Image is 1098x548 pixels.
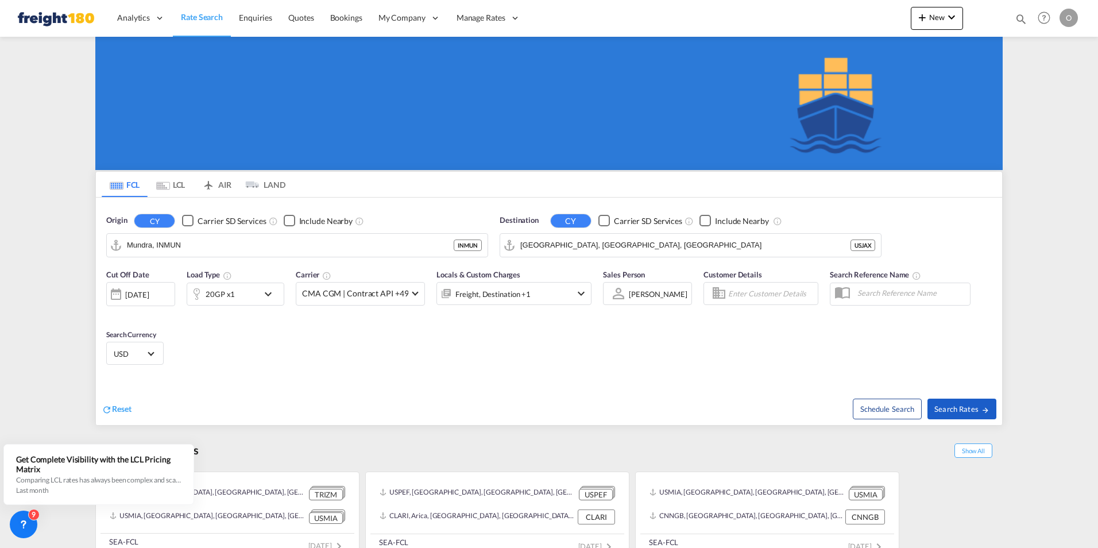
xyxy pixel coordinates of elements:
[378,12,426,24] span: My Company
[911,7,963,30] button: icon-plus 400-fgNewicon-chevron-down
[699,215,769,227] md-checkbox: Checkbox No Ink
[649,537,678,547] div: SEA-FCL
[845,510,885,524] div: CNNGB
[380,486,576,500] div: USPEF, Port Everglades, FL, United States, North America, Americas
[603,270,645,279] span: Sales Person
[95,437,203,463] div: Recent Searches
[302,288,408,299] span: CMA CGM | Contract API +49
[95,37,1003,170] img: freight180-OCEAN.png
[649,510,842,524] div: CNNGB, Ningbo, China, Greater China & Far East Asia, Asia Pacific
[574,287,588,300] md-icon: icon-chevron-down
[194,172,239,197] md-tab-item: AIR
[915,13,958,22] span: New
[1015,13,1027,30] div: icon-magnify
[1034,8,1054,28] span: Help
[113,345,157,362] md-select: Select Currency: $ USDUnited States Dollar
[945,10,958,24] md-icon: icon-chevron-down
[649,486,846,500] div: USMIA, Miami, FL, United States, North America, Americas
[102,172,148,197] md-tab-item: FCL
[322,271,331,280] md-icon: The selected Trucker/Carrierwill be displayed in the rate results If the rates are from another f...
[436,282,591,305] div: Freight Destination Factory Stuffingicon-chevron-down
[934,404,989,414] span: Search Rates
[1034,8,1060,29] div: Help
[110,486,306,500] div: TRIZM, Izmir, Türkiye, South West Asia, Asia Pacific
[187,283,284,306] div: 20GP x1icon-chevron-down
[954,443,992,458] span: Show All
[773,217,782,226] md-icon: Unchecked: Ignores neighbouring ports when fetching rates.Checked : Includes neighbouring ports w...
[1060,9,1078,27] div: O
[109,537,138,547] div: SEA-FCL
[852,284,970,302] input: Search Reference Name
[380,510,575,524] div: CLARI, Arica, Chile, South America, Americas
[436,270,520,279] span: Locals & Custom Charges
[187,270,232,279] span: Load Type
[685,217,694,226] md-icon: Unchecked: Search for CY (Container Yard) services for all selected carriers.Checked : Search for...
[455,286,531,302] div: Freight Destination Factory Stuffing
[728,285,814,302] input: Enter Customer Details
[106,305,115,321] md-datepicker: Select
[330,13,362,22] span: Bookings
[125,290,149,300] div: [DATE]
[239,172,285,197] md-tab-item: LAND
[614,215,682,227] div: Carrier SD Services
[127,237,454,254] input: Search by Port
[288,13,314,22] span: Quotes
[106,215,127,226] span: Origin
[927,399,996,419] button: Search Ratesicon-arrow-right
[134,214,175,227] button: CY
[112,404,132,414] span: Reset
[106,270,149,279] span: Cut Off Date
[309,512,343,524] div: USMIA
[206,286,235,302] div: 20GP x1
[850,240,875,251] div: USJAX
[102,172,285,197] md-pagination-wrapper: Use the left and right arrow keys to navigate between tabs
[500,215,539,226] span: Destination
[379,537,408,547] div: SEA-FCL
[239,13,272,22] span: Enquiries
[628,285,689,302] md-select: Sales Person: Orlando Sierra
[715,215,769,227] div: Include Nearby
[915,10,929,24] md-icon: icon-plus 400-fg
[299,215,353,227] div: Include Nearby
[198,215,266,227] div: Carrier SD Services
[598,215,682,227] md-checkbox: Checkbox No Ink
[17,5,95,31] img: 249268c09df411ef8859afcc023c0dd9.png
[500,234,881,257] md-input-container: Jacksonville, FL, USJAX
[309,489,343,501] div: TRIZM
[355,217,364,226] md-icon: Unchecked: Ignores neighbouring ports when fetching rates.Checked : Includes neighbouring ports w...
[202,178,215,187] md-icon: icon-airplane
[269,217,278,226] md-icon: Unchecked: Search for CY (Container Yard) services for all selected carriers.Checked : Search for...
[629,290,687,299] div: [PERSON_NAME]
[110,510,306,524] div: USMIA, Miami, FL, United States, North America, Americas
[578,510,615,524] div: CLARI
[454,240,482,251] div: INMUN
[703,270,761,279] span: Customer Details
[853,399,922,419] button: Note: By default Schedule search will only considerorigin ports, destination ports and cut off da...
[912,271,921,280] md-icon: Your search will be saved by the below given name
[96,198,1002,425] div: Origin CY Checkbox No InkUnchecked: Search for CY (Container Yard) services for all selected carr...
[457,12,505,24] span: Manage Rates
[849,489,883,501] div: USMIA
[102,403,132,416] div: icon-refreshReset
[579,489,613,501] div: USPEF
[1015,13,1027,25] md-icon: icon-magnify
[551,214,591,227] button: CY
[284,215,353,227] md-checkbox: Checkbox No Ink
[261,287,281,301] md-icon: icon-chevron-down
[223,271,232,280] md-icon: icon-information-outline
[106,330,156,339] span: Search Currency
[520,237,850,254] input: Search by Port
[981,406,989,414] md-icon: icon-arrow-right
[106,282,175,306] div: [DATE]
[830,270,921,279] span: Search Reference Name
[117,12,150,24] span: Analytics
[181,12,223,22] span: Rate Search
[296,270,331,279] span: Carrier
[114,349,146,359] span: USD
[182,215,266,227] md-checkbox: Checkbox No Ink
[148,172,194,197] md-tab-item: LCL
[102,404,112,415] md-icon: icon-refresh
[107,234,488,257] md-input-container: Mundra, INMUN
